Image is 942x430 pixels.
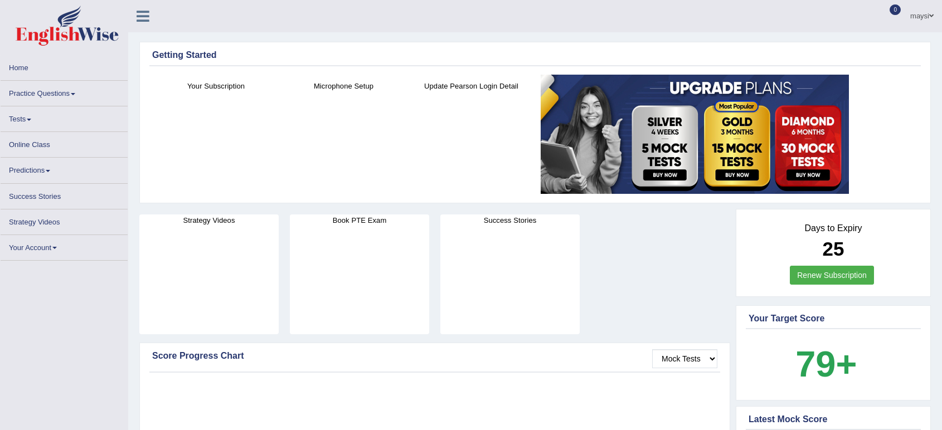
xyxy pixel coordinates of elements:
[749,413,918,426] div: Latest Mock Score
[290,214,429,226] h4: Book PTE Exam
[158,80,274,92] h4: Your Subscription
[1,106,128,128] a: Tests
[1,132,128,154] a: Online Class
[440,214,580,226] h4: Success Stories
[152,349,717,363] div: Score Progress Chart
[413,80,530,92] h4: Update Pearson Login Detail
[795,344,857,384] b: 79+
[1,81,128,102] a: Practice Questions
[790,266,874,285] a: Renew Subscription
[139,214,279,226] h4: Strategy Videos
[749,312,918,325] div: Your Target Score
[823,238,844,260] b: 25
[285,80,402,92] h4: Microphone Setup
[541,75,849,194] img: small5.jpg
[1,235,128,257] a: Your Account
[890,4,901,15] span: 0
[749,223,918,233] h4: Days to Expiry
[1,209,128,231] a: Strategy Videos
[1,55,128,77] a: Home
[1,158,128,179] a: Predictions
[152,48,918,62] div: Getting Started
[1,184,128,206] a: Success Stories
